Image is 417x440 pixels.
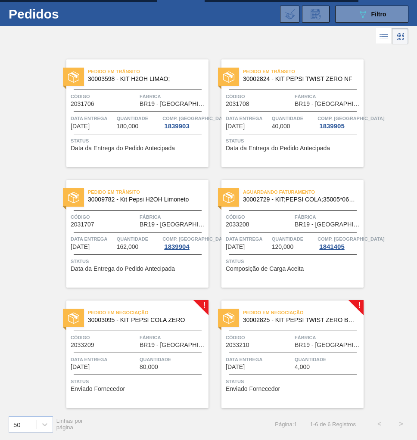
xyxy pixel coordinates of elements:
a: !statusPedido em Negociação30002825 - KIT PEPSI TWIST ZERO BAG IN BOX NFCódigo2033210FábricaBR19 ... [208,301,364,408]
span: Fábrica [295,213,361,221]
a: statusAguardando Faturamento30002729 - KIT;PEPSI COLA;35005*06*02 NFCódigo2033208FábricaBR19 - [G... [208,180,364,288]
span: Status [226,377,361,386]
img: status [68,313,79,324]
span: Quantidade [295,355,361,364]
span: 19/09/2025 [226,123,245,130]
a: statusPedido em Trânsito30002824 - KIT PEPSI TWIST ZERO NFCódigo2031708FábricaBR19 - [GEOGRAPHIC_... [208,59,364,167]
span: 30003598 - KIT H2OH LIMAO; [88,76,202,82]
span: 80,000 [140,364,158,370]
span: 30002825 - KIT PEPSI TWIST ZERO BAG IN BOX NF [243,317,357,323]
span: 23/09/2025 [226,364,245,370]
span: Data entrega [226,355,293,364]
span: 2033208 [226,221,249,228]
span: BR19 - Nova Rio [295,342,361,348]
span: Fábrica [140,92,206,101]
span: Status [226,257,361,266]
span: Data entrega [226,114,270,123]
img: status [68,71,79,83]
span: Quantidade [272,114,316,123]
span: Enviado Fornecedor [226,386,280,392]
span: Quantidade [117,235,161,243]
span: Código [71,213,137,221]
span: Data da Entrega do Pedido Antecipada [71,266,175,272]
span: BR19 - Nova Rio [140,101,206,107]
span: 19/09/2025 [71,244,90,250]
div: Visão em Cards [392,28,408,44]
span: BR19 - Nova Rio [140,342,206,348]
span: Código [226,92,293,101]
span: Status [71,377,206,386]
span: BR19 - Nova Rio [140,221,206,228]
span: 19/09/2025 [71,123,90,130]
span: Pedido em Negociação [88,308,208,317]
span: 2031706 [71,101,94,107]
div: 1839904 [162,243,191,250]
span: 1 - 6 de 6 Registros [310,421,356,428]
span: Data entrega [226,235,270,243]
span: Data da Entrega do Pedido Antecipada [226,145,330,152]
span: Enviado Fornecedor [71,386,125,392]
a: !statusPedido em Negociação30003095 - KIT PEPSI COLA ZEROCódigo2033209FábricaBR19 - [GEOGRAPHIC_D... [53,301,208,408]
div: Importar Negociações dos Pedidos [280,6,299,23]
span: BR19 - Nova Rio [295,101,361,107]
span: Código [226,213,293,221]
span: Status [71,136,206,145]
span: 180,000 [117,123,139,130]
div: 1839905 [317,123,346,130]
span: Fábrica [140,333,206,342]
span: Fábrica [295,333,361,342]
span: 162,000 [117,244,139,250]
span: Código [71,333,137,342]
span: 23/09/2025 [226,244,245,250]
span: 120,000 [272,244,294,250]
span: Fábrica [140,213,206,221]
a: statusPedido em Trânsito30003598 - KIT H2OH LIMAO;Código2031706FábricaBR19 - [GEOGRAPHIC_DATA]Dat... [53,59,208,167]
span: Comp. Carga [317,114,384,123]
a: Comp. [GEOGRAPHIC_DATA]1839904 [162,235,206,250]
span: Data entrega [71,355,137,364]
span: 30002729 - KIT;PEPSI COLA;35005*06*02 NF [243,196,357,203]
span: Data entrega [71,235,115,243]
div: Solicitação de Revisão de Pedidos [302,6,330,23]
span: BR19 - Nova Rio [295,221,361,228]
span: Linhas por página [56,418,83,431]
span: 30002824 - KIT PEPSI TWIST ZERO NF [243,76,357,82]
span: 2033210 [226,342,249,348]
span: Comp. Carga [162,114,229,123]
div: 50 [13,421,21,428]
span: 30003095 - KIT PEPSI COLA ZERO [88,317,202,323]
span: 40,000 [272,123,290,130]
span: Status [71,257,206,266]
a: Comp. [GEOGRAPHIC_DATA]1841405 [317,235,361,250]
span: Status [226,136,361,145]
span: Código [226,333,293,342]
img: status [68,192,79,203]
img: status [223,71,234,83]
img: status [223,192,234,203]
a: Comp. [GEOGRAPHIC_DATA]1839905 [317,114,361,130]
a: Comp. [GEOGRAPHIC_DATA]1839903 [162,114,206,130]
span: 2033209 [71,342,94,348]
button: Filtro [335,6,408,23]
span: Pedido em Trânsito [88,188,208,196]
h1: Pedidos [9,9,120,19]
span: 30009782 - Kit Pepsi H2OH Limoneto [88,196,202,203]
span: Filtro [371,11,386,18]
span: Quantidade [117,114,161,123]
span: Comp. Carga [317,235,384,243]
span: Página : 1 [275,421,297,428]
span: Data entrega [71,114,115,123]
span: Composição de Carga Aceita [226,266,304,272]
span: 2031708 [226,101,249,107]
img: status [223,313,234,324]
span: 23/09/2025 [71,364,90,370]
a: statusPedido em Trânsito30009782 - Kit Pepsi H2OH LimonetoCódigo2031707FábricaBR19 - [GEOGRAPHIC_... [53,180,208,288]
span: Quantidade [140,355,206,364]
span: Código [71,92,137,101]
span: Quantidade [272,235,316,243]
span: Pedido em Negociação [243,308,364,317]
span: Aguardando Faturamento [243,188,364,196]
button: > [390,413,412,435]
div: Visão em Lista [376,28,392,44]
span: 2031707 [71,221,94,228]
